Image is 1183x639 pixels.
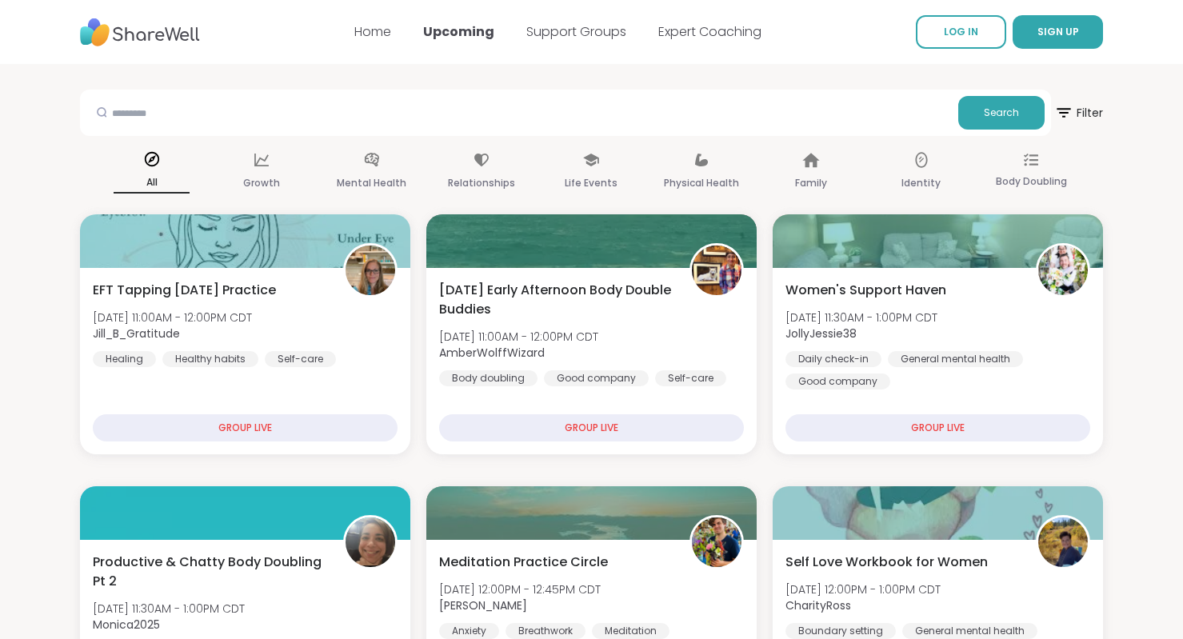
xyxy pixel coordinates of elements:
img: JollyJessie38 [1038,246,1088,295]
b: AmberWolffWizard [439,345,545,361]
p: All [114,173,190,194]
div: General mental health [902,623,1037,639]
img: Jill_B_Gratitude [346,246,395,295]
span: Productive & Chatty Body Doubling Pt 2 [93,553,326,591]
span: SIGN UP [1037,25,1079,38]
span: Search [984,106,1019,120]
img: AmberWolffWizard [692,246,741,295]
div: Anxiety [439,623,499,639]
b: Jill_B_Gratitude [93,325,180,341]
span: [DATE] 12:00PM - 1:00PM CDT [785,581,941,597]
button: Search [958,96,1045,130]
span: [DATE] 12:00PM - 12:45PM CDT [439,581,601,597]
img: CharityRoss [1038,517,1088,567]
span: LOG IN [944,25,978,38]
div: Meditation [592,623,669,639]
b: CharityRoss [785,597,851,613]
button: SIGN UP [1013,15,1103,49]
div: Healthy habits [162,351,258,367]
div: GROUP LIVE [93,414,398,441]
span: Self Love Workbook for Women [785,553,988,572]
p: Mental Health [337,174,406,193]
img: Monica2025 [346,517,395,567]
div: Boundary setting [785,623,896,639]
a: Home [354,22,391,41]
span: Meditation Practice Circle [439,553,608,572]
div: Healing [93,351,156,367]
div: Good company [544,370,649,386]
b: Monica2025 [93,617,160,633]
div: Good company [785,373,890,389]
a: Support Groups [526,22,626,41]
span: EFT Tapping [DATE] Practice [93,281,276,300]
div: Breathwork [506,623,586,639]
div: General mental health [888,351,1023,367]
p: Growth [243,174,280,193]
div: Self-care [265,351,336,367]
button: Filter [1054,90,1103,136]
div: Body doubling [439,370,538,386]
p: Relationships [448,174,515,193]
div: GROUP LIVE [439,414,744,441]
a: Upcoming [423,22,494,41]
p: Life Events [565,174,617,193]
div: Self-care [655,370,726,386]
span: Women's Support Haven [785,281,946,300]
div: GROUP LIVE [785,414,1090,441]
img: ShareWell Nav Logo [80,10,200,54]
b: [PERSON_NAME] [439,597,527,613]
p: Identity [901,174,941,193]
span: [DATE] 11:00AM - 12:00PM CDT [439,329,598,345]
div: Daily check-in [785,351,881,367]
p: Physical Health [664,174,739,193]
p: Family [795,174,827,193]
span: [DATE] 11:30AM - 1:00PM CDT [93,601,245,617]
p: Body Doubling [996,172,1067,191]
a: LOG IN [916,15,1006,49]
b: JollyJessie38 [785,325,857,341]
span: [DATE] 11:00AM - 12:00PM CDT [93,310,252,325]
span: [DATE] 11:30AM - 1:00PM CDT [785,310,937,325]
img: Nicholas [692,517,741,567]
span: Filter [1054,94,1103,132]
a: Expert Coaching [658,22,761,41]
span: [DATE] Early Afternoon Body Double Buddies [439,281,672,319]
